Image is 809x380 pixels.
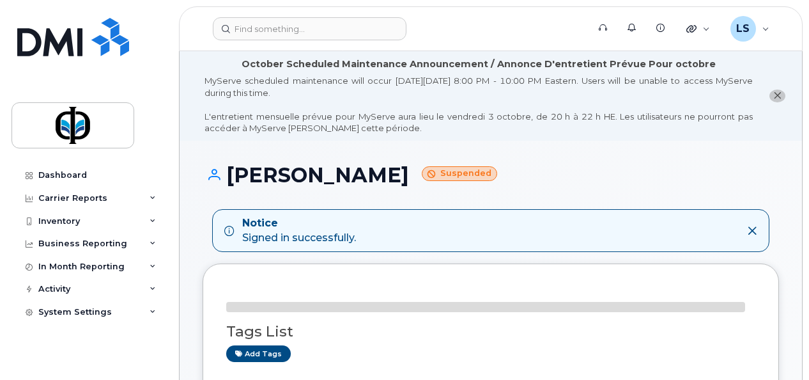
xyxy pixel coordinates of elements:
h1: [PERSON_NAME] [203,164,779,186]
div: Signed in successfully. [242,216,356,246]
a: Add tags [226,345,291,361]
div: MyServe scheduled maintenance will occur [DATE][DATE] 8:00 PM - 10:00 PM Eastern. Users will be u... [204,75,753,134]
small: Suspended [422,166,497,181]
button: close notification [769,90,785,103]
div: October Scheduled Maintenance Announcement / Annonce D'entretient Prévue Pour octobre [242,58,716,71]
strong: Notice [242,216,356,231]
h3: Tags List [226,324,755,340]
